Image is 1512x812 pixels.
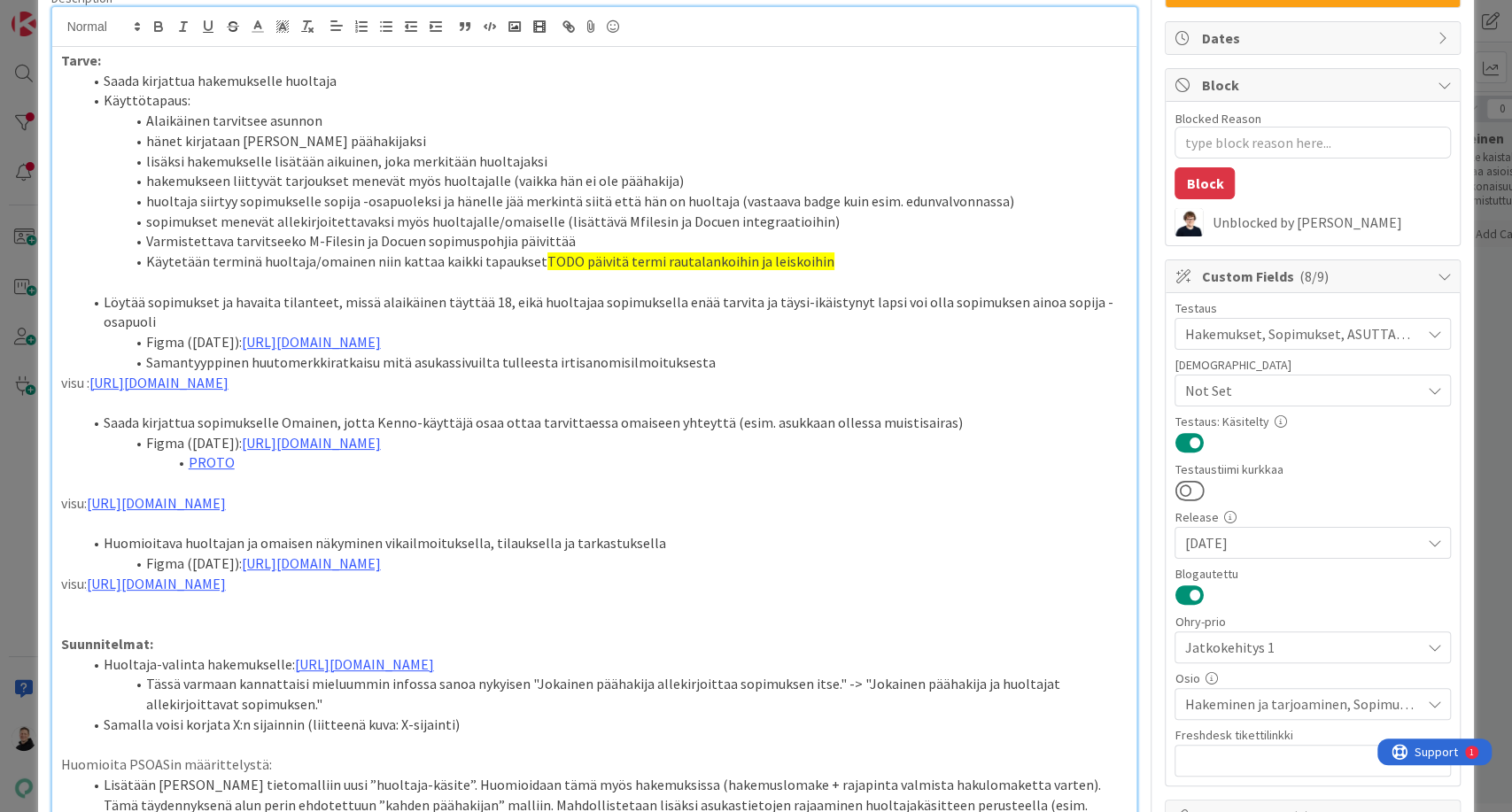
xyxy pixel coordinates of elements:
strong: Tarve: [61,51,101,69]
li: Käyttötapaus: [82,90,1128,111]
p: visu: [61,574,1128,594]
li: huoltaja siirtyy sopimukselle sopija -osapuoleksi ja hänelle jää merkintä siitä että hän on huolt... [82,191,1128,212]
span: Hakemukset, Sopimukset, ASUTTAMINEN [1184,323,1420,344]
span: ( 8/9 ) [1299,267,1328,285]
div: Testaustiimi kurkkaa [1175,463,1451,476]
li: Figma ([DATE]): [82,332,1128,352]
li: Varmistettava tarvitseeko M-Filesin ja Docuen sopimuspohjia päivittää [82,231,1128,251]
img: MT [1175,208,1203,236]
div: Testaus: Käsitelty [1175,415,1451,428]
div: Ohry-prio [1175,615,1451,628]
div: [DEMOGRAPHIC_DATA] [1175,359,1451,371]
div: Testaus [1175,302,1451,314]
span: Support [37,3,81,24]
a: [URL][DOMAIN_NAME] [295,655,434,673]
p: visu: [61,493,1128,514]
button: Block [1175,167,1235,199]
strong: Suunnitelmat: [61,635,153,653]
span: Jatkokehitys 1 [1184,635,1411,660]
div: Unblocked by [PERSON_NAME] [1212,214,1451,230]
li: Saada kirjattua sopimukselle Omainen, jotta Kenno-käyttäjä osaa ottaa tarvittaessa omaiseen yhtey... [82,413,1128,433]
li: Samantyyppinen huutomerkkiratkaisu mitä asukassivuilta tulleesta irtisanomisilmoituksesta [82,352,1128,373]
div: 1 [92,7,97,21]
div: Osio [1175,672,1451,684]
a: [URL][DOMAIN_NAME] [87,494,226,512]
div: Blogautettu [1175,568,1451,580]
span: Custom Fields [1201,266,1428,287]
li: Löytää sopimukset ja havaita tilanteet, missä alaikäinen täyttää 18, eikä huoltajaa sopimuksella ... [82,292,1128,332]
span: Block [1201,74,1428,96]
li: Tässä varmaan kannattaisi mieluummin infossa sanoa nykyisen "Jokainen päähakija allekirjoittaa so... [82,674,1128,714]
li: hänet kirjataan [PERSON_NAME] päähakijaksi [82,131,1128,151]
li: hakemukseen liittyvät tarjoukset menevät myös huoltajalle (vaikka hän ei ole päähakija) [82,171,1128,191]
li: Figma ([DATE]): [82,553,1128,574]
li: Huoltaja-valinta hakemukselle: [82,654,1128,675]
label: Blocked Reason [1175,111,1260,127]
a: [URL][DOMAIN_NAME] [242,333,381,351]
li: Käytetään terminä huoltaja/omainen niin kattaa kaikki tapaukset [82,251,1128,272]
div: Release [1175,511,1451,523]
div: Freshdesk tikettilinkki [1175,729,1451,741]
a: PROTO [189,453,235,471]
li: Samalla voisi korjata X:n sijainnin (liitteenä kuva: X-sijainti) [82,715,1128,735]
a: [URL][DOMAIN_NAME] [87,575,226,592]
li: Alaikäinen tarvitsee asunnon [82,111,1128,131]
span: Hakeminen ja tarjoaminen, Sopimushallinta [1184,693,1420,715]
li: Saada kirjattua hakemukselle huoltaja [82,71,1128,91]
span: TODO päivitä termi rautalankoihin ja leiskoihin [547,252,834,270]
li: Figma ([DATE]): [82,433,1128,453]
p: Huomioita PSOASin määrittelystä: [61,754,1128,775]
li: sopimukset menevät allekirjoitettavaksi myös huoltajalle/omaiselle (lisättävä Mfilesin ja Docuen ... [82,212,1128,232]
span: Dates [1201,27,1428,49]
span: Not Set [1184,380,1420,401]
a: [URL][DOMAIN_NAME] [89,374,229,391]
a: [URL][DOMAIN_NAME] [242,434,381,452]
a: [URL][DOMAIN_NAME] [242,554,381,572]
span: [DATE] [1184,532,1420,553]
li: lisäksi hakemukselle lisätään aikuinen, joka merkitään huoltajaksi [82,151,1128,172]
li: Huomioitava huoltajan ja omaisen näkyminen vikailmoituksella, tilauksella ja tarkastuksella [82,533,1128,553]
p: visu : [61,373,1128,393]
